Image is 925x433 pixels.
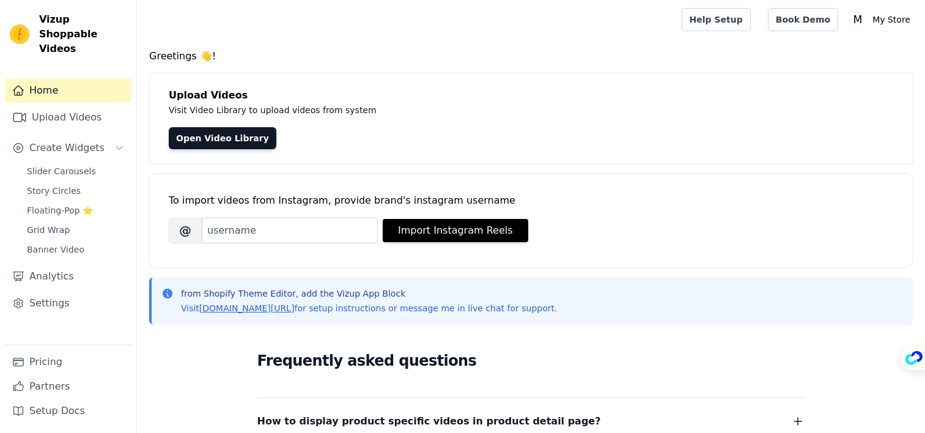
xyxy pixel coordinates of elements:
a: Settings [5,291,131,316]
a: Upload Videos [5,105,131,130]
a: Story Circles [20,182,131,199]
h4: Greetings 👋! [149,49,913,64]
a: Pricing [5,350,131,374]
a: Partners [5,374,131,399]
span: Create Widgets [29,141,105,155]
a: Open Video Library [169,127,276,149]
a: Floating-Pop ⭐ [20,202,131,219]
img: Vizup [10,24,29,44]
a: [DOMAIN_NAME][URL] [199,303,295,313]
a: Slider Carousels [20,163,131,180]
span: Floating-Pop ⭐ [27,204,93,216]
span: Story Circles [27,185,81,197]
a: Setup Docs [5,399,131,423]
p: Visit for setup instructions or message me in live chat for support. [181,302,557,314]
span: Banner Video [27,243,84,256]
span: @ [169,218,202,243]
div: To import videos from Instagram, provide brand's instagram username [169,193,893,208]
a: Analytics [5,264,131,289]
span: Slider Carousels [27,165,96,177]
h4: Upload Videos [169,88,893,103]
a: Help Setup [682,8,751,31]
input: username [202,218,378,243]
span: Vizup Shoppable Videos [39,12,127,56]
button: Import Instagram Reels [383,219,528,242]
p: Visit Video Library to upload videos from system [169,103,717,117]
p: My Store [868,9,915,31]
a: Grid Wrap [20,221,131,239]
button: How to display product specific videos in product detail page? [257,413,805,430]
span: Grid Wrap [27,224,70,236]
h2: Frequently asked questions [257,349,805,373]
span: How to display product specific videos in product detail page? [257,413,601,430]
button: M My Store [848,9,915,31]
button: Create Widgets [5,136,131,160]
p: from Shopify Theme Editor, add the Vizup App Block [181,287,557,300]
a: Book Demo [768,8,838,31]
a: Banner Video [20,241,131,258]
text: M [853,13,863,26]
a: Home [5,78,131,103]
